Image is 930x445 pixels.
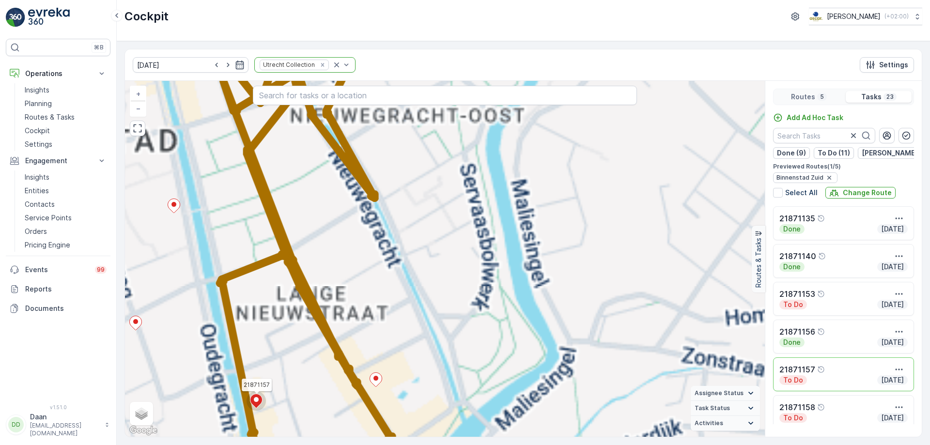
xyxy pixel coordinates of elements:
p: ( +02:00 ) [884,13,909,20]
p: To Do [782,300,804,309]
a: Reports [6,279,110,299]
p: Operations [25,69,91,78]
p: [PERSON_NAME] [827,12,881,21]
a: Zoom In [131,87,145,101]
a: Contacts [21,198,110,211]
a: Entities [21,184,110,198]
a: Cockpit [21,124,110,138]
div: Help Tooltip Icon [817,403,825,411]
summary: Activities [691,416,760,431]
p: Planning [25,99,52,108]
a: Events99 [6,260,110,279]
div: Utrecht Collection [260,60,316,69]
p: To Do (11) [818,148,850,158]
p: 23 [885,93,895,101]
a: Insights [21,170,110,184]
p: 99 [97,266,105,274]
p: Insights [25,85,49,95]
p: Service Points [25,213,72,223]
p: Select All [785,188,818,198]
img: logo [6,8,25,27]
a: Insights [21,83,110,97]
button: DDDaan[EMAIL_ADDRESS][DOMAIN_NAME] [6,412,110,437]
p: Settings [25,139,52,149]
p: [PERSON_NAME] (2) [862,148,928,158]
a: Layers [131,403,152,424]
button: Settings [860,57,914,73]
p: [DATE] [880,224,905,234]
a: Zoom Out [131,101,145,116]
p: Routes [791,92,815,102]
p: 21871140 [779,250,816,262]
p: ⌘B [94,44,104,51]
p: Contacts [25,199,55,209]
img: logo_light-DOdMpM7g.png [28,8,70,27]
input: Search Tasks [773,128,875,143]
p: [DATE] [880,300,905,309]
div: Help Tooltip Icon [817,328,825,336]
p: 21871157 [779,364,815,375]
span: Task Status [695,404,730,412]
a: Open this area in Google Maps (opens a new window) [127,424,159,437]
summary: Task Status [691,401,760,416]
button: Engagement [6,151,110,170]
span: v 1.51.0 [6,404,110,410]
p: Routes & Tasks [25,112,75,122]
p: Events [25,265,89,275]
div: Help Tooltip Icon [817,290,825,298]
p: [EMAIL_ADDRESS][DOMAIN_NAME] [30,422,100,437]
p: Done (9) [777,148,806,158]
div: Help Tooltip Icon [817,366,825,373]
p: 21871135 [779,213,815,224]
p: [DATE] [880,262,905,272]
a: Orders [21,225,110,238]
div: Remove Utrecht Collection [317,61,328,69]
button: To Do (11) [814,147,854,159]
input: Search for tasks or a location [253,86,637,105]
span: Binnenstad Zuid [776,174,823,182]
p: Cockpit [25,126,50,136]
p: Daan [30,412,100,422]
p: To Do [782,413,804,423]
div: Help Tooltip Icon [817,215,825,222]
p: 5 [819,93,825,101]
p: Entities [25,186,49,196]
p: Documents [25,304,107,313]
p: [DATE] [880,338,905,347]
p: [DATE] [880,413,905,423]
span: Assignee Status [695,389,744,397]
p: Previewed Routes ( 1 / 5 ) [773,163,914,170]
a: Pricing Engine [21,238,110,252]
p: Orders [25,227,47,236]
button: Done (9) [773,147,810,159]
a: Planning [21,97,110,110]
img: basis-logo_rgb2x.png [809,11,823,22]
p: Engagement [25,156,91,166]
p: Add Ad Hoc Task [787,113,843,123]
p: Tasks [861,92,882,102]
a: Documents [6,299,110,318]
p: 21871153 [779,288,815,300]
span: − [136,104,141,112]
p: [DATE] [880,375,905,385]
p: Pricing Engine [25,240,70,250]
span: Activities [695,419,723,427]
a: Service Points [21,211,110,225]
p: Insights [25,172,49,182]
p: Routes & Tasks [754,238,763,288]
span: + [136,90,140,98]
p: 21871156 [779,326,815,338]
div: Help Tooltip Icon [818,252,826,260]
div: DD [8,417,24,432]
p: Settings [879,60,908,70]
p: 21871158 [779,401,815,413]
a: Settings [21,138,110,151]
summary: Assignee Status [691,386,760,401]
img: Google [127,424,159,437]
input: dd/mm/yyyy [133,57,248,73]
button: Change Route [825,187,896,199]
p: Done [782,224,802,234]
button: Operations [6,64,110,83]
p: Cockpit [124,9,169,24]
p: To Do [782,375,804,385]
